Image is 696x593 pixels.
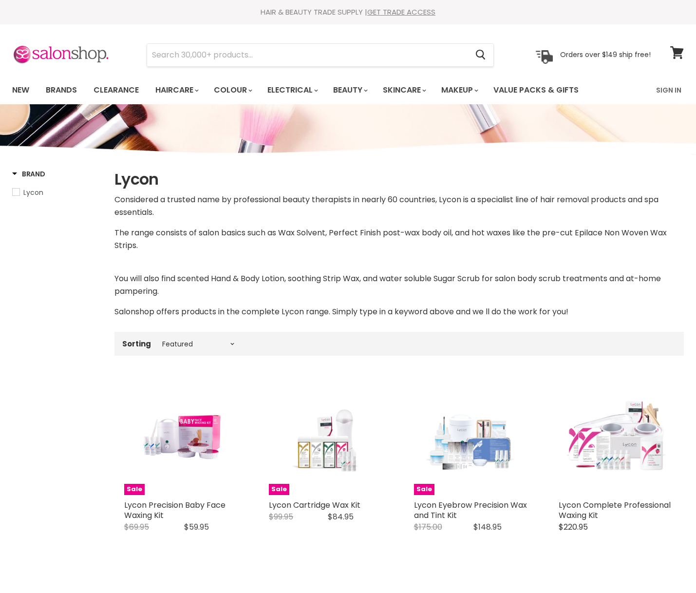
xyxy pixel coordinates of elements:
a: Beauty [326,80,374,100]
span: Lycon [23,188,43,197]
span: $84.95 [328,511,354,522]
label: Sorting [122,340,151,348]
a: Lycon Precision Baby Face Waxing Kit [124,499,226,521]
p: Considered a trusted name by professional beauty therapists in nearly 60 countries, Lycon is a sp... [114,193,684,219]
a: Lycon [12,187,102,198]
h1: Lycon [114,169,684,190]
a: Makeup [434,80,484,100]
p: Orders over $149 ship free! [560,50,651,59]
img: Lycon Precion Baby Face Waxing Kit [144,379,221,495]
a: Colour [207,80,258,100]
button: Search [468,44,493,66]
a: Lycon Eyebrow Precision Wax and Tint Kit [414,499,527,521]
ul: Main menu [5,76,618,104]
span: $99.95 [269,511,293,522]
img: Lycon Eyebrow Precision Wax and Tint Kit [414,379,529,495]
h3: Brand [12,169,45,179]
a: Sign In [650,80,687,100]
img: Lycon Complete Professional Waxing Kit [559,379,674,495]
iframe: Gorgias live chat messenger [647,547,686,583]
input: Search [147,44,468,66]
a: Lycon Precion Baby Face Waxing Kit Sale [124,379,240,495]
a: Haircare [148,80,205,100]
a: Clearance [86,80,146,100]
span: $59.95 [184,521,209,533]
a: Lycon Complete Professional Waxing Kit Lycon Complete Professional Waxing Kit [559,379,674,495]
div: The range consists of salon basics such as Wax Solvent, Perfect Finish post-wax body oil, and hot... [114,193,684,318]
span: $220.95 [559,521,588,533]
a: Lycon Cartridge Wax Kit Lycon Cartridge Wax Kit Sale [269,379,384,495]
span: Sale [124,484,145,495]
a: Electrical [260,80,324,100]
a: Lycon Complete Professional Waxing Kit [559,499,671,521]
a: Skincare [376,80,432,100]
a: Lycon Eyebrow Precision Wax and Tint Kit Lycon Eyebrow Precision Wax and Tint Kit Sale [414,379,529,495]
form: Product [147,43,494,67]
a: GET TRADE ACCESS [367,7,435,17]
img: Lycon Cartridge Wax Kit [269,379,384,495]
p: You will also find scented Hand & Body Lotion, soothing Strip Wax, and water soluble Sugar Scrub ... [114,272,684,298]
a: Brands [38,80,84,100]
span: $148.95 [473,521,502,533]
a: New [5,80,37,100]
a: Lycon Cartridge Wax Kit [269,499,360,511]
span: $175.00 [414,521,442,533]
a: Value Packs & Gifts [486,80,586,100]
span: Sale [414,484,434,495]
span: $69.95 [124,521,149,533]
span: Sale [269,484,289,495]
